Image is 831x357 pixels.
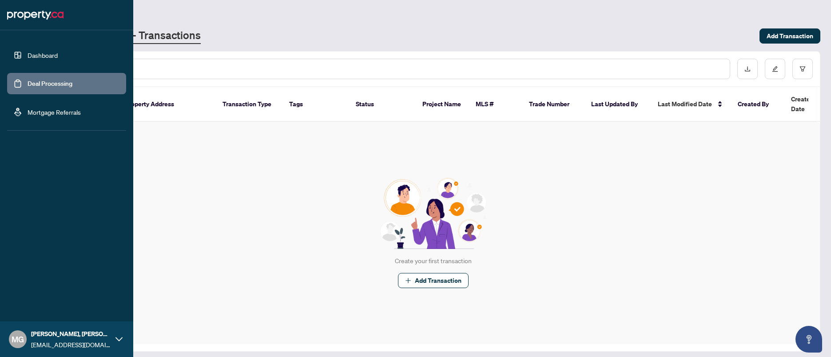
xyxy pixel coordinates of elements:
th: Project Name [415,87,469,122]
th: Status [349,87,415,122]
button: Add Transaction [398,273,469,288]
span: MG [12,333,24,345]
span: [EMAIL_ADDRESS][DOMAIN_NAME] [31,340,111,349]
button: Open asap [795,326,822,353]
th: MLS # [469,87,522,122]
th: Last Updated By [584,87,651,122]
span: Add Transaction [767,29,813,43]
button: download [737,59,758,79]
span: [PERSON_NAME], [PERSON_NAME]Eng [31,329,111,339]
th: Last Modified Date [651,87,731,122]
span: filter [799,66,806,72]
a: Deal Processing [28,80,72,88]
span: edit [772,66,778,72]
button: filter [792,59,813,79]
span: plus [405,277,411,284]
div: Create your first transaction [395,256,472,266]
img: logo [7,8,64,22]
th: Tags [282,87,349,122]
span: Created Date [791,94,828,114]
span: Add Transaction [415,273,461,288]
button: edit [765,59,785,79]
a: Mortgage Referrals [28,108,81,116]
th: Trade Number [522,87,584,122]
th: Property Address [118,87,215,122]
img: Null State Icon [376,178,491,249]
span: Last Modified Date [658,99,712,109]
span: download [744,66,751,72]
th: Transaction Type [215,87,282,122]
a: Dashboard [28,51,58,59]
button: Add Transaction [759,28,820,44]
th: Created By [731,87,784,122]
